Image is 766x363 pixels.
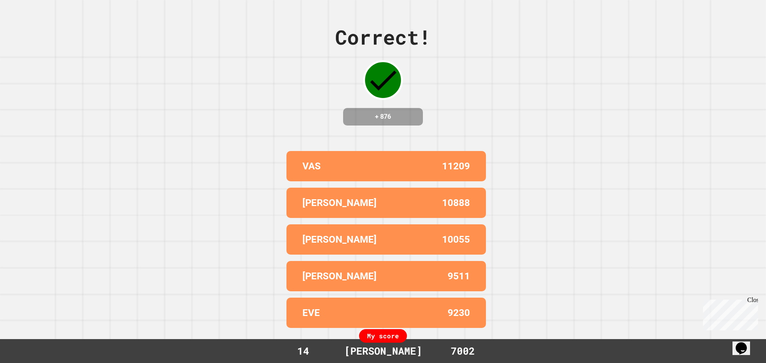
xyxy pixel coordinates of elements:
div: 7002 [433,343,493,359]
p: [PERSON_NAME] [302,196,377,210]
p: EVE [302,306,320,320]
iframe: chat widget [700,296,758,330]
p: 9230 [448,306,470,320]
div: Chat with us now!Close [3,3,55,51]
p: 11209 [442,159,470,173]
div: My score [359,329,407,343]
p: [PERSON_NAME] [302,232,377,247]
p: [PERSON_NAME] [302,269,377,283]
p: 10055 [442,232,470,247]
div: [PERSON_NAME] [336,343,430,359]
div: Correct! [335,22,431,52]
iframe: chat widget [732,331,758,355]
p: VAS [302,159,321,173]
h4: + 876 [351,112,415,122]
div: 14 [273,343,333,359]
p: 9511 [448,269,470,283]
p: 10888 [442,196,470,210]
